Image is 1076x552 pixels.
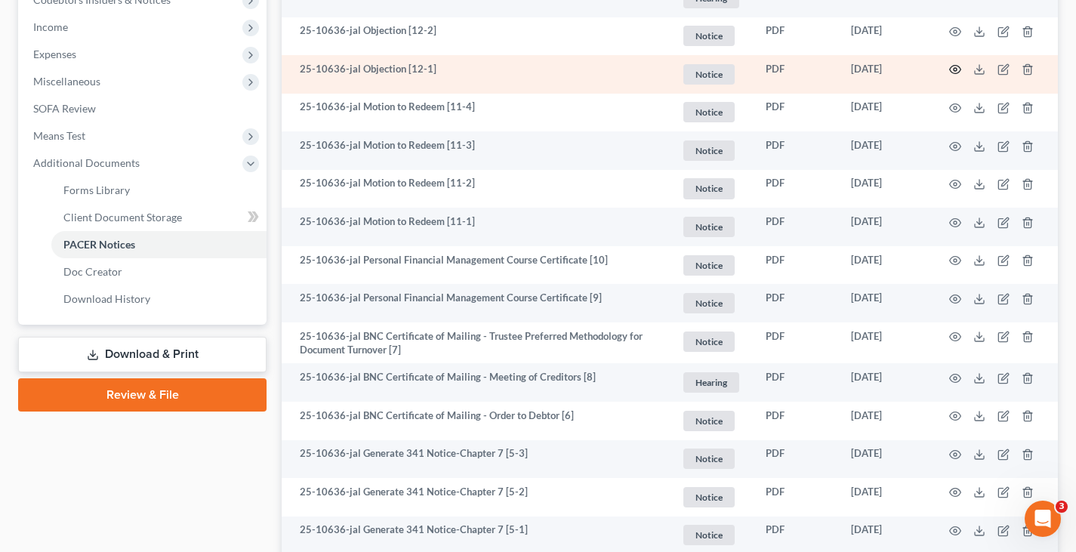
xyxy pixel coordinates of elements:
span: Additional Documents [33,156,140,169]
td: 25-10636-jal Generate 341 Notice-Chapter 7 [5-3] [282,440,669,479]
span: 3 [1056,501,1068,513]
span: Notice [683,217,735,237]
a: Forms Library [51,177,267,204]
span: Income [33,20,68,33]
td: [DATE] [839,478,931,517]
td: [DATE] [839,55,931,94]
td: [DATE] [839,440,931,479]
td: PDF [754,17,839,56]
td: PDF [754,363,839,402]
span: Means Test [33,129,85,142]
a: Review & File [18,378,267,412]
span: Doc Creator [63,265,122,278]
td: PDF [754,94,839,132]
span: Notice [683,64,735,85]
td: 25-10636-jal Personal Financial Management Course Certificate [9] [282,284,669,322]
td: PDF [754,284,839,322]
td: 25-10636-jal BNC Certificate of Mailing - Meeting of Creditors [8] [282,363,669,402]
td: 25-10636-jal Objection [12-1] [282,55,669,94]
span: Miscellaneous [33,75,100,88]
span: Notice [683,178,735,199]
span: Notice [683,487,735,507]
span: Notice [683,293,735,313]
td: 25-10636-jal BNC Certificate of Mailing - Order to Debtor [6] [282,402,669,440]
td: PDF [754,208,839,246]
span: SOFA Review [33,102,96,115]
span: Expenses [33,48,76,60]
td: [DATE] [839,284,931,322]
a: Notice [681,446,741,471]
td: PDF [754,402,839,440]
td: [DATE] [839,363,931,402]
a: Doc Creator [51,258,267,285]
td: PDF [754,131,839,170]
span: Notice [683,102,735,122]
td: [DATE] [839,402,931,440]
span: Notice [683,525,735,545]
a: Notice [681,138,741,163]
a: SOFA Review [21,95,267,122]
td: 25-10636-jal Personal Financial Management Course Certificate [10] [282,246,669,285]
span: Forms Library [63,183,130,196]
span: Notice [683,140,735,161]
a: Notice [681,214,741,239]
td: [DATE] [839,322,931,364]
td: [DATE] [839,208,931,246]
td: 25-10636-jal Motion to Redeem [11-2] [282,170,669,208]
a: Download History [51,285,267,313]
td: [DATE] [839,246,931,285]
td: [DATE] [839,131,931,170]
td: 25-10636-jal BNC Certificate of Mailing - Trustee Preferred Methodology for Document Turnover [7] [282,322,669,364]
td: [DATE] [839,17,931,56]
td: [DATE] [839,170,931,208]
a: Notice [681,253,741,278]
span: Notice [683,411,735,431]
span: Client Document Storage [63,211,182,224]
a: Notice [681,62,741,87]
iframe: Intercom live chat [1025,501,1061,537]
a: Notice [681,100,741,125]
td: 25-10636-jal Motion to Redeem [11-4] [282,94,669,132]
td: 25-10636-jal Motion to Redeem [11-3] [282,131,669,170]
td: [DATE] [839,94,931,132]
td: PDF [754,440,839,479]
a: Notice [681,329,741,354]
td: 25-10636-jal Generate 341 Notice-Chapter 7 [5-2] [282,478,669,517]
a: Notice [681,409,741,433]
td: PDF [754,170,839,208]
a: Download & Print [18,337,267,372]
span: Download History [63,292,150,305]
a: Notice [681,291,741,316]
span: Notice [683,26,735,46]
a: Hearing [681,370,741,395]
td: 25-10636-jal Objection [12-2] [282,17,669,56]
span: PACER Notices [63,238,135,251]
span: Notice [683,332,735,352]
a: PACER Notices [51,231,267,258]
td: PDF [754,55,839,94]
span: Notice [683,255,735,276]
a: Notice [681,176,741,201]
td: PDF [754,478,839,517]
td: PDF [754,246,839,285]
span: Hearing [683,372,739,393]
td: PDF [754,322,839,364]
td: 25-10636-jal Motion to Redeem [11-1] [282,208,669,246]
a: Notice [681,23,741,48]
a: Client Document Storage [51,204,267,231]
a: Notice [681,485,741,510]
span: Notice [683,449,735,469]
a: Notice [681,523,741,547]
